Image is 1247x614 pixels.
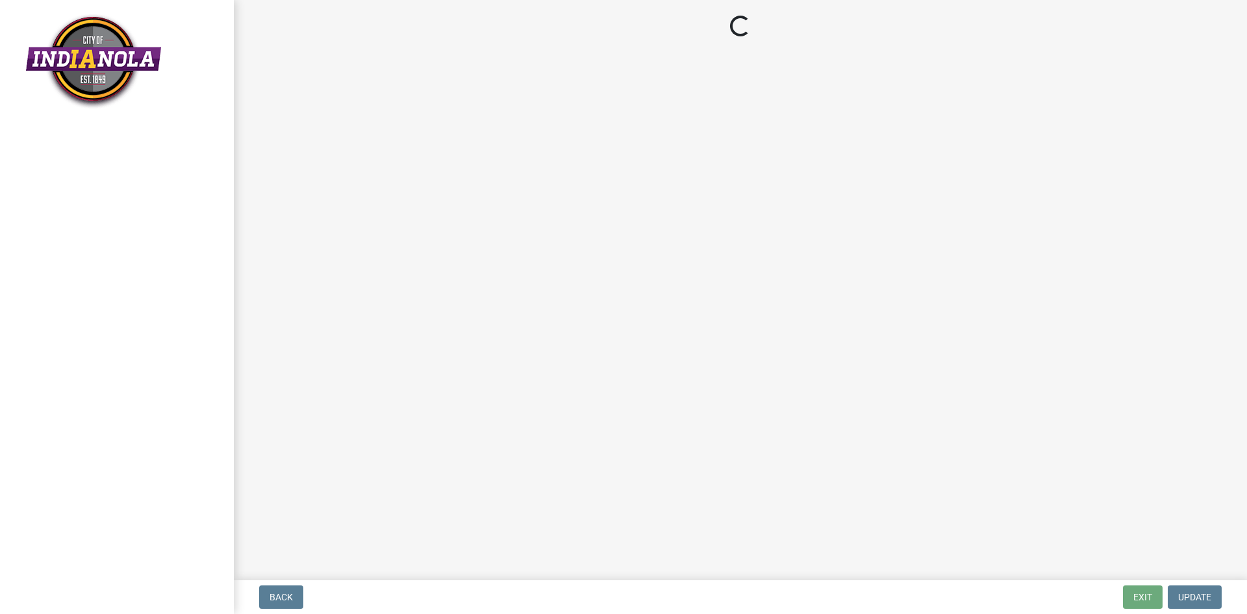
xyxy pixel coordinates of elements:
button: Back [259,585,303,609]
button: Exit [1123,585,1163,609]
button: Update [1168,585,1222,609]
span: Update [1178,592,1211,602]
img: City of Indianola, Iowa [26,14,161,109]
span: Back [270,592,293,602]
